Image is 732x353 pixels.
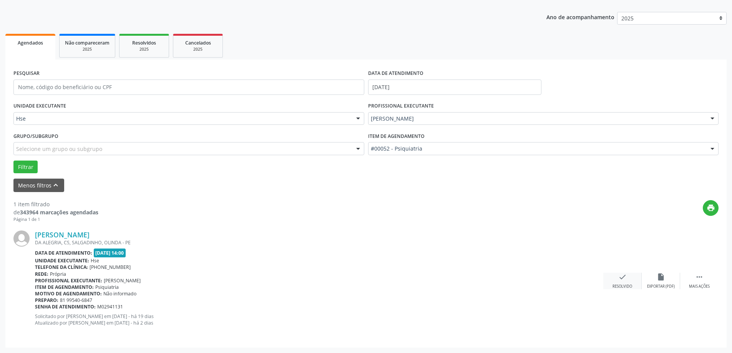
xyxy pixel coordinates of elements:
div: DA ALEGRIA, CS, SALGADINHO, OLINDA - PE [35,239,603,246]
b: Preparo: [35,297,58,303]
p: Solicitado por [PERSON_NAME] em [DATE] - há 19 dias Atualizado por [PERSON_NAME] em [DATE] - há 2... [35,313,603,326]
button: Menos filtroskeyboard_arrow_up [13,179,64,192]
span: Cancelados [185,40,211,46]
div: Exportar (PDF) [647,284,675,289]
b: Data de atendimento: [35,250,92,256]
label: UNIDADE EXECUTANTE [13,100,66,112]
span: [DATE] 14:00 [94,249,126,257]
span: Não compareceram [65,40,110,46]
p: Ano de acompanhamento [546,12,614,22]
b: Rede: [35,271,48,277]
i: insert_drive_file [657,273,665,281]
button: Filtrar [13,161,38,174]
label: DATA DE ATENDIMENTO [368,68,423,80]
span: Hse [16,115,349,123]
input: Selecione um intervalo [368,80,541,95]
i: print [707,204,715,212]
b: Motivo de agendamento: [35,290,102,297]
div: 2025 [125,46,163,52]
input: Nome, código do beneficiário ou CPF [13,80,364,95]
span: Hse [91,257,99,264]
div: de [13,208,98,216]
span: Não informado [103,290,136,297]
div: Resolvido [612,284,632,289]
label: Item de agendamento [368,130,425,142]
span: Resolvidos [132,40,156,46]
b: Senha de atendimento: [35,303,96,310]
div: Mais ações [689,284,710,289]
span: 81 99540-6847 [60,297,92,303]
div: 1 item filtrado [13,200,98,208]
span: #00052 - Psiquiatria [371,145,703,152]
span: Selecione um grupo ou subgrupo [16,145,102,153]
div: Página 1 de 1 [13,216,98,223]
span: [PERSON_NAME] [371,115,703,123]
label: Grupo/Subgrupo [13,130,58,142]
span: Própria [50,271,66,277]
b: Telefone da clínica: [35,264,88,270]
label: PROFISSIONAL EXECUTANTE [368,100,434,112]
span: [PERSON_NAME] [104,277,141,284]
span: M02941131 [97,303,123,310]
strong: 343964 marcações agendadas [20,209,98,216]
i: keyboard_arrow_up [51,181,60,189]
img: img [13,230,30,247]
span: [PHONE_NUMBER] [90,264,131,270]
div: 2025 [179,46,217,52]
span: Psiquiatria [95,284,119,290]
span: Agendados [18,40,43,46]
label: PESQUISAR [13,68,40,80]
b: Profissional executante: [35,277,102,284]
a: [PERSON_NAME] [35,230,90,239]
b: Item de agendamento: [35,284,94,290]
button: print [703,200,719,216]
i: check [618,273,627,281]
b: Unidade executante: [35,257,89,264]
i:  [695,273,704,281]
div: 2025 [65,46,110,52]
